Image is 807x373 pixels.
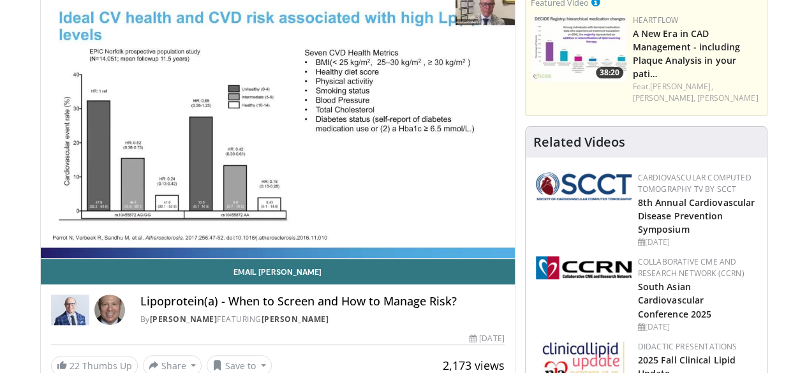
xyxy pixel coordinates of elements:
a: South Asian Cardiovascular Conference 2025 [638,281,712,319]
img: a04ee3ba-8487-4636-b0fb-5e8d268f3737.png.150x105_q85_autocrop_double_scale_upscale_version-0.2.png [536,256,632,279]
a: Email [PERSON_NAME] [41,259,515,284]
span: 38:20 [596,67,623,78]
img: 51a70120-4f25-49cc-93a4-67582377e75f.png.150x105_q85_autocrop_double_scale_upscale_version-0.2.png [536,172,632,200]
span: 2,173 views [443,358,505,373]
img: Dr. Robert S. Rosenson [51,295,89,325]
a: [PERSON_NAME], [633,92,695,103]
div: Didactic Presentations [638,341,757,353]
a: Cardiovascular Computed Tomography TV by SCCT [638,172,751,194]
div: [DATE] [638,321,757,333]
a: 38:20 [531,15,626,82]
a: Heartflow [633,15,679,26]
a: [PERSON_NAME] [262,314,329,325]
img: 738d0e2d-290f-4d89-8861-908fb8b721dc.150x105_q85_crop-smart_upscale.jpg [531,15,626,82]
img: Avatar [94,295,125,325]
h4: Lipoprotein(a) - When to Screen and How to Manage Risk? [140,295,505,309]
div: By FEATURING [140,314,505,325]
div: [DATE] [638,237,757,248]
div: Feat. [633,81,762,104]
a: Collaborative CME and Research Network (CCRN) [638,256,744,279]
a: [PERSON_NAME] [697,92,758,103]
div: [DATE] [470,333,504,344]
a: [PERSON_NAME], [650,81,713,92]
h4: Related Videos [533,135,625,150]
a: 8th Annual Cardiovascular Disease Prevention Symposium [638,196,755,235]
span: 22 [70,360,80,372]
a: A New Era in CAD Management - including Plaque Analysis in your pati… [633,27,740,80]
a: [PERSON_NAME] [150,314,218,325]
